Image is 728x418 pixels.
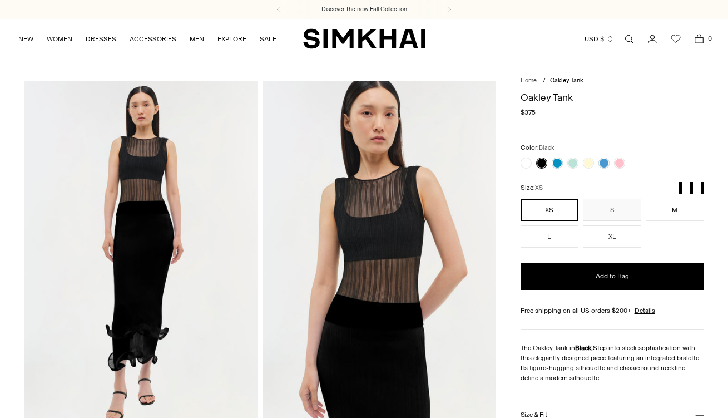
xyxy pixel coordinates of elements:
h1: Oakley Tank [521,92,704,102]
span: $375 [521,107,536,117]
a: Details [635,306,655,316]
a: NEW [18,27,33,51]
a: Open cart modal [688,28,710,50]
span: Add to Bag [596,272,629,281]
button: USD $ [585,27,614,51]
a: MEN [190,27,204,51]
a: EXPLORE [217,27,246,51]
span: 0 [705,33,715,43]
strong: Black. [575,344,593,352]
a: Home [521,77,537,84]
a: Go to the account page [641,28,663,50]
a: DRESSES [86,27,116,51]
a: SIMKHAI [303,28,425,50]
button: XL [583,225,641,248]
button: L [521,225,579,248]
a: Open search modal [618,28,640,50]
div: / [543,76,546,86]
a: ACCESSORIES [130,27,176,51]
span: XS [535,184,543,191]
a: WOMEN [47,27,72,51]
label: Color: [521,142,554,153]
a: Wishlist [665,28,687,50]
button: Add to Bag [521,263,704,290]
span: Oakley Tank [550,77,583,84]
label: Size: [521,183,543,193]
p: The Oakley Tank in Step into sleek sophistication with this elegantly designed piece featuring an... [521,343,704,383]
button: XS [521,199,579,221]
button: S [583,199,641,221]
a: Discover the new Fall Collection [321,5,407,14]
button: M [646,199,704,221]
nav: breadcrumbs [521,76,704,86]
div: Free shipping on all US orders $200+ [521,306,704,316]
span: Black [539,144,554,151]
a: SALE [260,27,276,51]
